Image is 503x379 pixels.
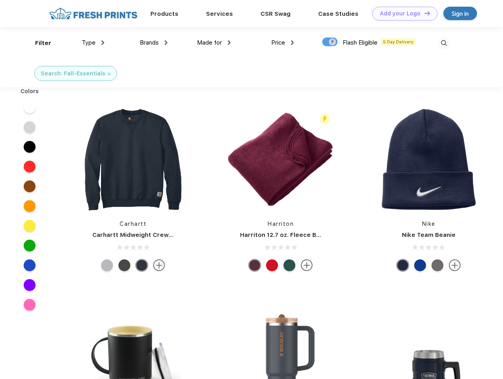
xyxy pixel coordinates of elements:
[249,259,261,271] div: Burgundy
[271,39,285,46] span: Price
[15,87,45,96] div: Colors
[283,259,295,271] div: Hunter
[136,259,148,271] div: New Navy
[240,231,335,238] a: Harriton 12.7 oz. Fleece Blanket
[150,10,178,17] a: Products
[228,40,231,45] img: dropdown.png
[301,259,313,271] img: more.svg
[140,39,159,46] span: Brands
[402,231,456,238] a: Nike Team Beanie
[120,221,146,227] a: Carhartt
[376,107,481,212] img: func=resize&h=266
[452,9,469,18] div: Sign in
[118,259,130,271] div: Carbon Heather
[101,259,113,271] div: Heather Grey
[437,37,450,50] img: desktop_search.svg
[381,38,416,45] span: 5 Day Delivery
[443,7,477,20] a: Sign in
[228,107,333,212] img: func=resize&h=266
[268,221,294,227] a: Harriton
[35,39,51,48] div: Filter
[101,40,104,45] img: dropdown.png
[414,259,426,271] div: Game Royal
[343,39,377,46] span: Flash Eligible
[380,10,420,17] div: Add your Logo
[422,221,435,227] a: Nike
[432,259,443,271] div: Medium Grey
[449,259,461,271] img: more.svg
[47,7,140,21] img: fo%20logo%202.webp
[82,39,96,46] span: Type
[266,259,278,271] div: Red
[81,107,186,212] img: func=resize&h=266
[153,259,165,271] img: more.svg
[165,40,167,45] img: dropdown.png
[92,231,218,238] a: Carhartt Midweight Crewneck Sweatshirt
[291,40,294,45] img: dropdown.png
[424,11,430,15] img: DT
[397,259,409,271] div: College Navy
[319,114,330,124] img: flash_active_toggle.svg
[197,39,222,46] span: Made for
[41,69,105,78] div: Search: Fall-Essentials
[108,73,111,75] img: filter_cancel.svg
